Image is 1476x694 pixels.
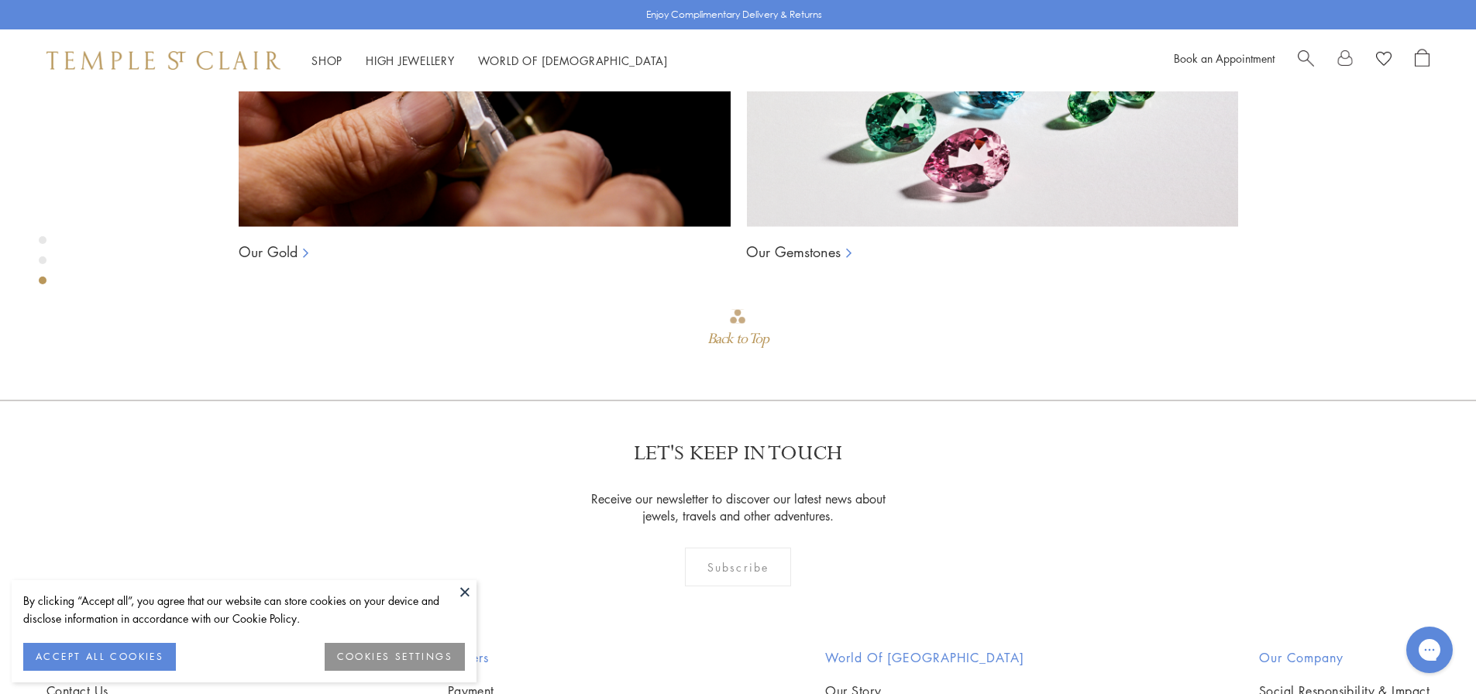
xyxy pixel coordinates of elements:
[366,53,455,68] a: High JewelleryHigh Jewellery
[707,325,768,353] div: Back to Top
[1399,621,1461,679] iframe: Gorgias live chat messenger
[448,648,592,667] h2: Orders
[825,648,1024,667] h2: World of [GEOGRAPHIC_DATA]
[478,53,668,68] a: World of [DEMOGRAPHIC_DATA]World of [DEMOGRAPHIC_DATA]
[325,643,465,671] button: COOKIES SETTINGS
[1259,648,1430,667] h2: Our Company
[39,232,46,297] div: Product gallery navigation
[311,53,342,68] a: ShopShop
[23,643,176,671] button: ACCEPT ALL COOKIES
[685,548,791,586] div: Subscribe
[746,242,841,261] a: Our Gemstones
[46,51,280,70] img: Temple St. Clair
[311,51,668,70] nav: Main navigation
[1298,49,1314,72] a: Search
[581,490,895,524] p: Receive our newsletter to discover our latest news about jewels, travels and other adventures.
[634,440,842,467] p: LET'S KEEP IN TOUCH
[1174,50,1275,66] a: Book an Appointment
[23,592,465,627] div: By clicking “Accept all”, you agree that our website can store cookies on your device and disclos...
[1376,49,1392,72] a: View Wishlist
[707,307,768,353] div: Go to top
[1415,49,1430,72] a: Open Shopping Bag
[646,7,822,22] p: Enjoy Complimentary Delivery & Returns
[239,242,298,261] a: Our Gold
